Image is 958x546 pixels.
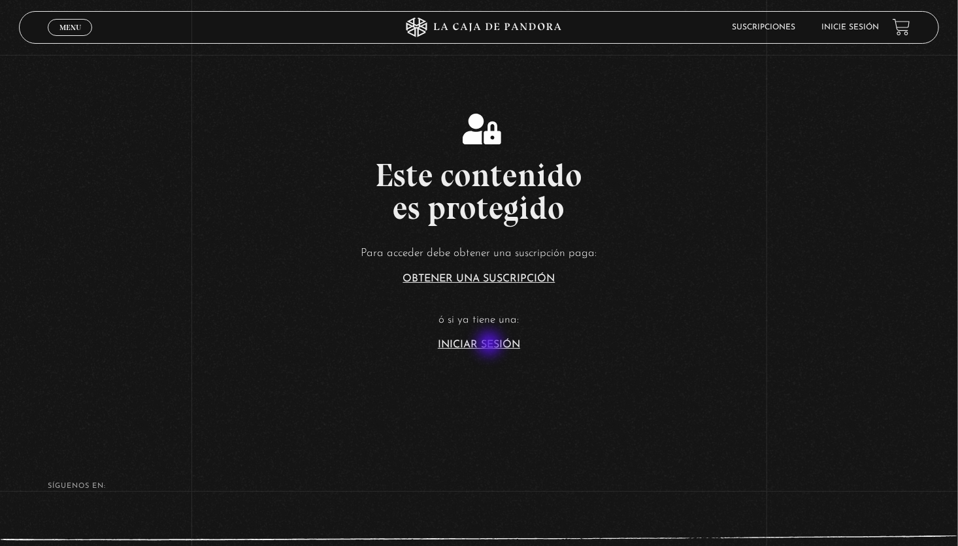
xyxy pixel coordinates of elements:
a: Iniciar Sesión [438,340,520,350]
span: Cerrar [55,35,86,44]
a: Inicie sesión [822,24,880,31]
a: Obtener una suscripción [403,274,555,284]
span: Menu [59,24,81,31]
a: Suscripciones [733,24,796,31]
a: View your shopping cart [893,18,910,36]
h4: SÍguenos en: [48,483,910,490]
